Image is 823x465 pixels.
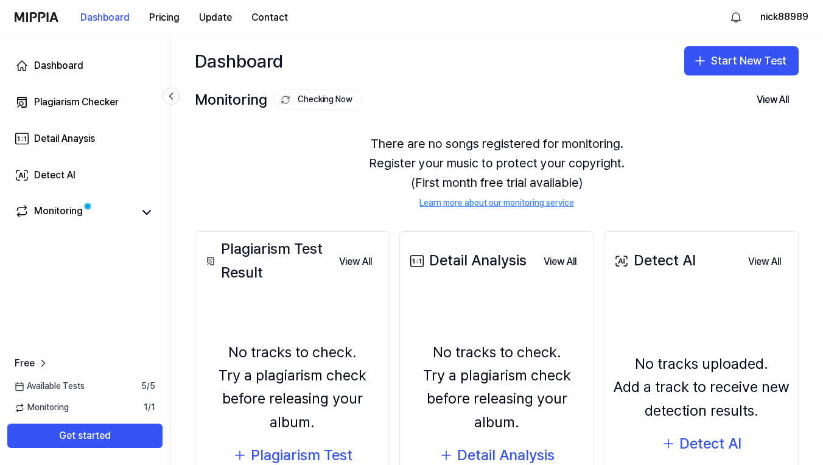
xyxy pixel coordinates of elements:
a: View All [534,248,586,274]
div: Plagiarism Checker [34,95,119,110]
img: logo [15,12,58,22]
span: 1 / 1 [144,402,155,414]
button: Get started [7,424,163,448]
div: Detect AI [612,249,696,272]
div: Detect AI [34,168,75,183]
div: Monitoring [195,88,362,111]
div: Detail Analysis [407,249,527,272]
a: Detail Anaysis [7,124,163,153]
div: Dashboard [195,46,283,75]
button: Checking Now [274,89,362,110]
a: Monitoring [15,204,133,221]
div: Dashboard [34,58,83,73]
button: Start New Test [684,46,799,75]
a: Learn more about our monitoring service [419,197,574,209]
div: Detail Anaysis [34,131,95,146]
a: Plagiarism Checker [7,88,163,117]
a: Free [15,356,49,371]
div: No tracks to check. Try a plagiarism check before releasing your album. [407,341,586,435]
button: View All [329,250,382,274]
div: Monitoring [34,204,83,221]
button: Contact [242,5,298,30]
img: 알림 [729,10,743,24]
a: View All [329,248,382,274]
a: Update [189,1,242,34]
div: Plagiarism Test Result [203,237,329,284]
span: 5 / 5 [141,380,155,393]
div: Detect AI [679,432,741,455]
a: Dashboard [7,51,163,80]
span: Monitoring [15,402,69,414]
button: Detect AI [661,432,741,455]
div: No tracks uploaded. Add a track to receive new detection results. [612,352,791,422]
button: View All [534,250,586,274]
button: View All [738,250,791,274]
a: View All [738,248,791,274]
button: Dashboard [71,5,139,30]
a: Detect AI [7,161,163,190]
span: Available Tests [15,380,85,393]
span: Free [15,356,35,371]
button: nick88989 [760,10,808,24]
button: View All [747,88,799,112]
div: There are no songs registered for monitoring. Register your music to protect your copyright. (Fir... [195,119,799,224]
button: Pricing [139,5,189,30]
div: No tracks to check. Try a plagiarism check before releasing your album. [203,341,382,435]
button: Update [189,5,242,30]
